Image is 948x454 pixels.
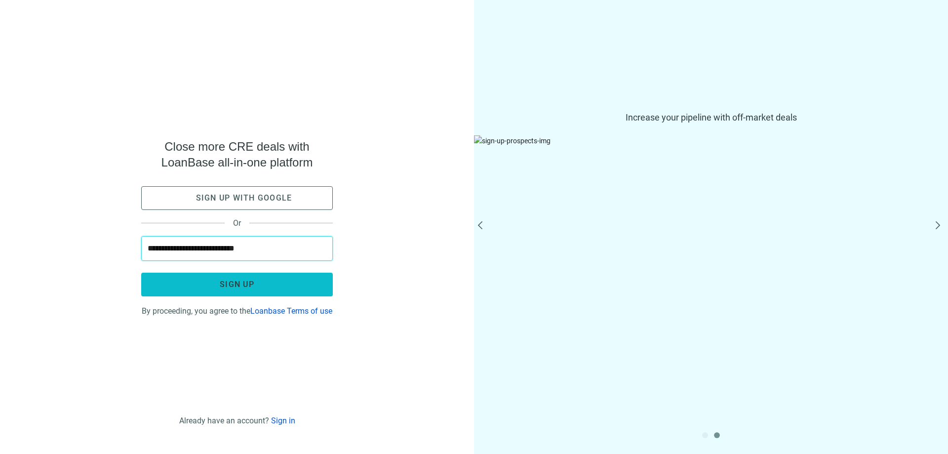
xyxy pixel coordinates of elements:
[225,218,249,228] span: Or
[932,221,944,233] button: next
[196,193,292,203] span: Sign up with google
[271,416,295,425] a: Sign in
[250,306,332,316] a: Loanbase Terms of use
[478,221,490,233] button: prev
[141,273,333,296] button: Sign up
[474,135,948,343] img: sign-up-prospects-img
[141,304,333,316] div: By proceeding, you agree to the
[220,280,254,289] span: Sign up
[714,432,720,438] button: 2
[474,112,948,124] span: Increase your pipeline with off-market deals
[702,432,708,438] button: 1
[141,186,333,210] button: Sign up with google
[141,139,333,170] span: Close more CRE deals with LoanBase all-in-one platform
